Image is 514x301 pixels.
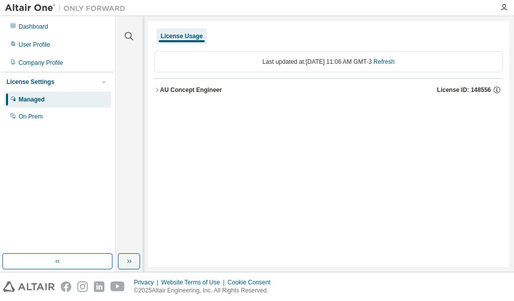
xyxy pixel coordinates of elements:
[161,32,203,40] div: License Usage
[5,3,131,13] img: Altair One
[19,23,48,31] div: Dashboard
[77,281,88,292] img: instagram.svg
[3,281,55,292] img: altair_logo.svg
[160,86,222,94] div: AU Concept Engineer
[373,58,395,65] a: Refresh
[161,278,227,286] div: Website Terms of Use
[7,78,54,86] div: License Settings
[94,281,104,292] img: linkedin.svg
[437,86,491,94] span: License ID: 148556
[154,51,503,72] div: Last updated at: [DATE] 11:06 AM GMT-3
[19,95,45,104] div: Managed
[61,281,71,292] img: facebook.svg
[154,79,503,101] button: AU Concept EngineerLicense ID: 148556
[110,281,125,292] img: youtube.svg
[19,113,43,121] div: On Prem
[19,59,63,67] div: Company Profile
[227,278,276,286] div: Cookie Consent
[19,41,50,49] div: User Profile
[134,278,161,286] div: Privacy
[134,286,277,295] p: © 2025 Altair Engineering, Inc. All Rights Reserved.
